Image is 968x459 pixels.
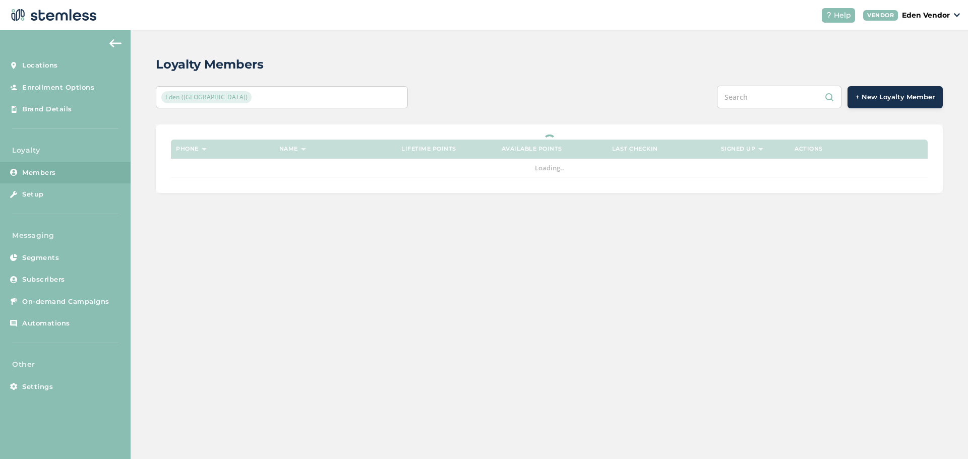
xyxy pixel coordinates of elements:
span: Enrollment Options [22,83,94,93]
iframe: Chat Widget [918,411,968,459]
span: Help [834,10,851,21]
span: Subscribers [22,275,65,285]
p: Eden Vendor [902,10,950,21]
span: Brand Details [22,104,72,114]
img: icon-arrow-back-accent-c549486e.svg [109,39,122,47]
span: On-demand Campaigns [22,297,109,307]
div: VENDOR [863,10,898,21]
img: icon-help-white-03924b79.svg [826,12,832,18]
img: logo-dark-0685b13c.svg [8,5,97,25]
span: Automations [22,318,70,329]
span: Segments [22,253,59,263]
input: Search [717,86,841,108]
span: Settings [22,382,53,392]
span: Eden ([GEOGRAPHIC_DATA]) [161,91,252,103]
span: Locations [22,60,58,71]
span: Members [22,168,56,178]
img: icon_down-arrow-small-66adaf34.svg [954,13,960,17]
button: + New Loyalty Member [848,86,943,108]
span: Setup [22,189,44,200]
span: + New Loyalty Member [856,92,935,102]
h2: Loyalty Members [156,55,264,74]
